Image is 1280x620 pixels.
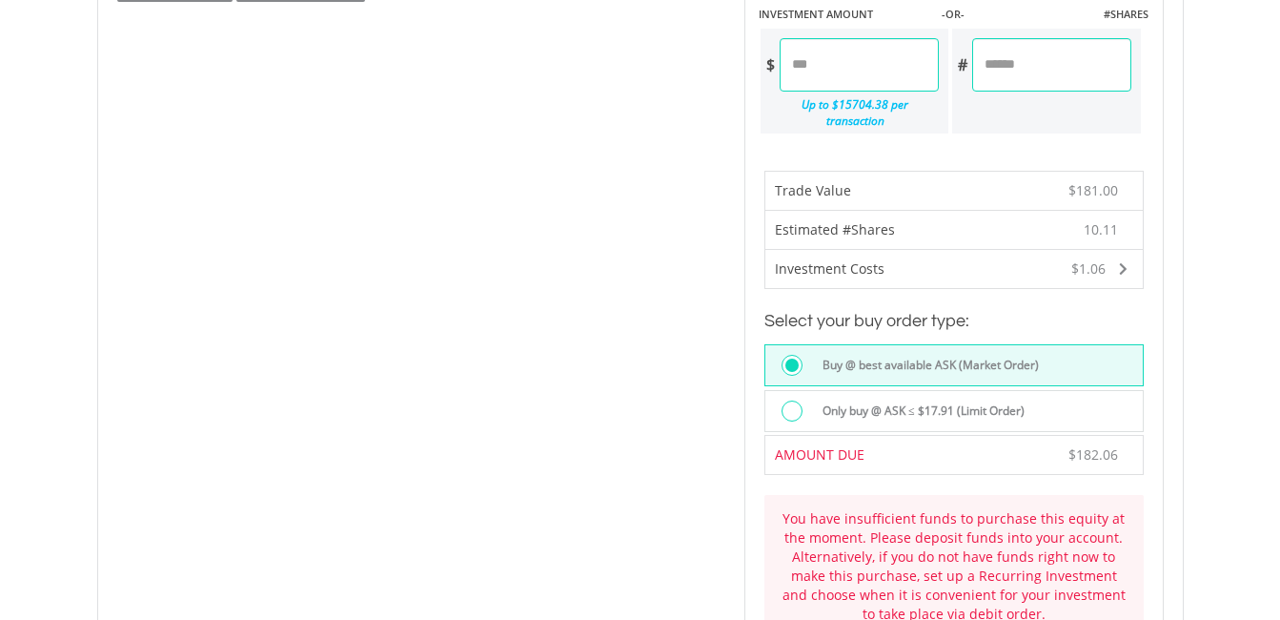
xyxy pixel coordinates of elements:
span: Investment Costs [775,259,884,278]
label: Buy @ best available ASK (Market Order) [811,355,1039,376]
span: Trade Value [775,181,851,199]
span: $182.06 [1068,445,1118,464]
span: Estimated #Shares [775,220,895,238]
div: # [952,38,972,92]
label: -OR- [942,7,965,22]
label: Only buy @ ASK ≤ $17.91 (Limit Order) [811,401,1025,422]
span: $181.00 [1068,181,1118,199]
label: INVESTMENT AMOUNT [759,7,873,22]
span: AMOUNT DUE [775,445,864,464]
span: 10.11 [1084,220,1118,239]
span: $1.06 [1071,259,1106,278]
h3: Select your buy order type: [764,308,1144,335]
div: $ [761,38,780,92]
div: Up to $15704.38 per transaction [761,92,940,134]
label: #SHARES [1104,7,1148,22]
